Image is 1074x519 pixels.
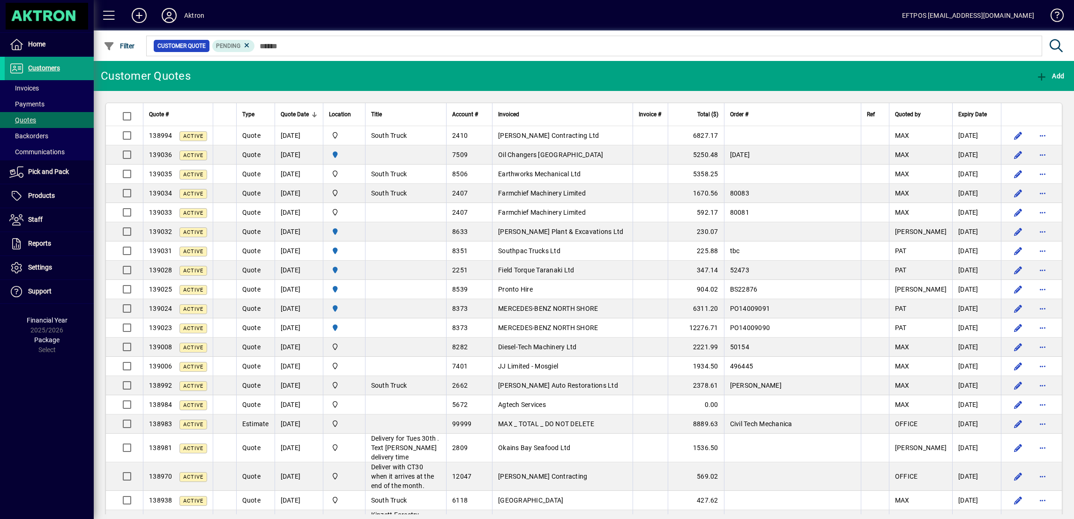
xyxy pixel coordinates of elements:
span: Quote [242,362,261,370]
button: More options [1035,493,1050,508]
span: 139025 [149,286,172,293]
span: 8351 [452,247,468,255]
td: [DATE] [275,241,323,261]
span: Okains Bay Seafood Ltd [498,444,571,451]
button: Edit [1011,166,1026,181]
td: [DATE] [952,376,1001,395]
span: Products [28,192,55,199]
span: Active [183,248,203,255]
span: Active [183,229,203,235]
span: Active [183,421,203,428]
span: Home [28,40,45,48]
span: 7401 [452,362,468,370]
td: [DATE] [952,434,1001,462]
span: Reports [28,240,51,247]
span: Estimate [242,420,269,428]
span: 138994 [149,132,172,139]
span: South Truck [371,170,407,178]
span: PO14009091 [730,305,770,312]
span: Field Torque Taranaki Ltd [498,266,574,274]
td: 12276.71 [668,318,724,338]
span: Quote [242,382,261,389]
span: South Truck [371,189,407,197]
span: 80083 [730,189,749,197]
td: [DATE] [952,395,1001,414]
span: 139034 [149,189,172,197]
div: Invoiced [498,109,627,120]
td: [DATE] [275,203,323,222]
button: Edit [1011,263,1026,278]
span: Quote [242,151,261,158]
span: 80081 [730,209,749,216]
span: Quote [242,266,261,274]
span: Central [329,471,359,481]
span: Oil Changers [GEOGRAPHIC_DATA] [498,151,604,158]
td: 904.02 [668,280,724,299]
span: 52473 [730,266,749,274]
span: [PERSON_NAME] [730,382,782,389]
span: PAT [895,247,907,255]
a: Pick and Pack [5,160,94,184]
span: 138970 [149,473,172,480]
span: Filter [104,42,135,50]
span: Customer Quote [157,41,206,51]
a: Home [5,33,94,56]
span: 2407 [452,189,468,197]
span: Active [183,306,203,312]
button: More options [1035,147,1050,162]
span: Central [329,207,359,218]
span: 2410 [452,132,468,139]
span: Add [1036,72,1064,80]
span: 139024 [149,305,172,312]
span: Active [183,402,203,408]
span: 139006 [149,362,172,370]
span: MAX [895,189,910,197]
span: Backorders [9,132,48,140]
button: More options [1035,243,1050,258]
td: [DATE] [952,145,1001,165]
span: 8373 [452,324,468,331]
td: [DATE] [275,376,323,395]
span: OFFICE [895,473,918,480]
span: HAMILTON [329,303,359,314]
span: [PERSON_NAME] Auto Restorations Ltd [498,382,618,389]
span: Active [183,172,203,178]
span: Active [183,287,203,293]
a: Support [5,280,94,303]
span: Pick and Pack [28,168,69,175]
span: JJ Limited - Mosgiel [498,362,558,370]
span: 2809 [452,444,468,451]
button: More options [1035,301,1050,316]
span: Quote [242,324,261,331]
td: [DATE] [275,434,323,462]
button: Filter [101,38,137,54]
td: 6827.17 [668,126,724,145]
span: 139028 [149,266,172,274]
span: Quote [242,286,261,293]
span: MAX [895,132,910,139]
td: 569.02 [668,462,724,491]
div: EFTPOS [EMAIL_ADDRESS][DOMAIN_NAME] [902,8,1034,23]
span: Settings [28,263,52,271]
td: 1670.56 [668,184,724,203]
span: Customers [28,64,60,72]
button: Edit [1011,469,1026,484]
button: More options [1035,416,1050,431]
a: Reports [5,232,94,256]
div: Ref [867,109,883,120]
a: Communications [5,144,94,160]
span: Farmchief Machinery Limited [498,209,586,216]
span: HAMILTON [329,226,359,237]
span: Active [183,345,203,351]
a: Invoices [5,80,94,96]
span: Active [183,325,203,331]
span: South Truck [371,382,407,389]
button: Edit [1011,205,1026,220]
span: PAT [895,266,907,274]
td: [DATE] [952,261,1001,280]
button: More options [1035,263,1050,278]
span: [PERSON_NAME] [895,444,947,451]
button: Edit [1011,243,1026,258]
button: Edit [1011,320,1026,335]
button: More options [1035,378,1050,393]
